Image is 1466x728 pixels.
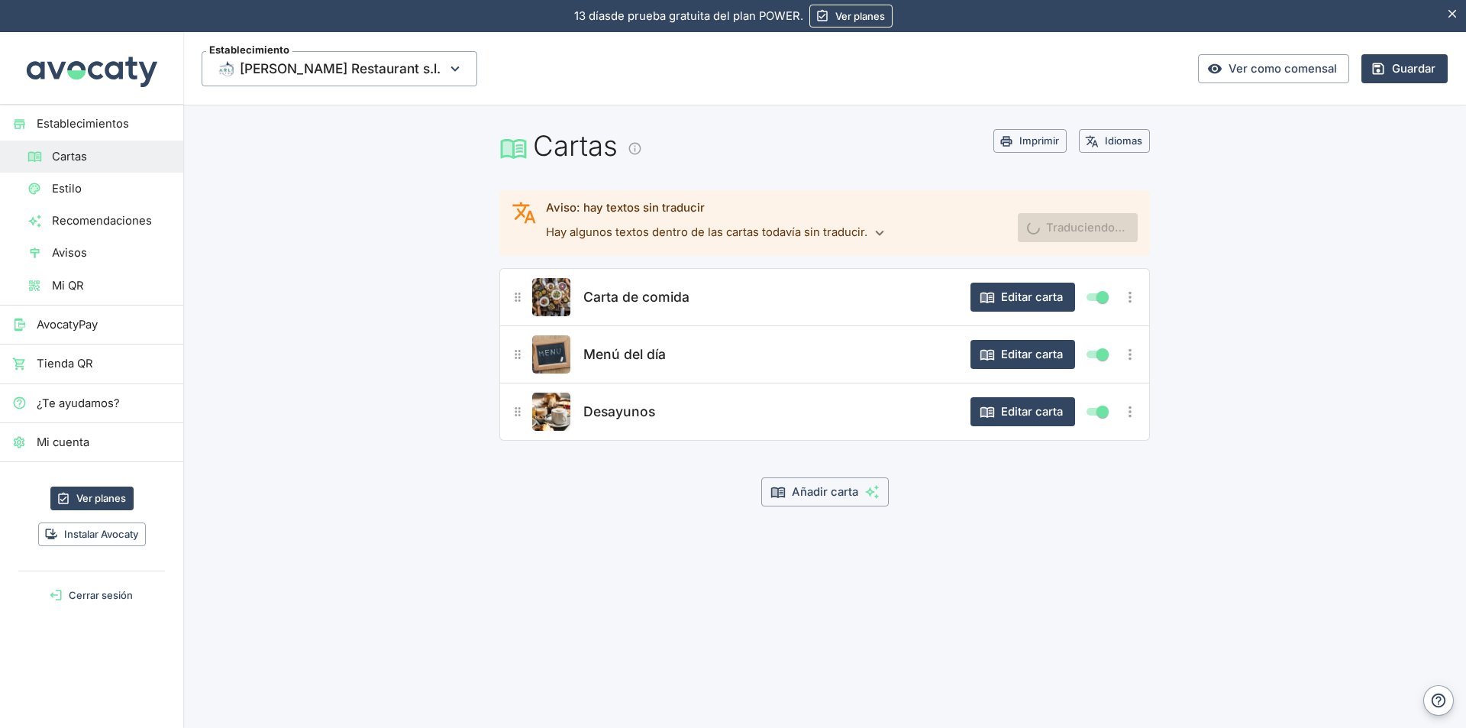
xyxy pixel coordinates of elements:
[761,477,889,506] button: Añadir carta
[1423,685,1454,716] button: Ayuda y contacto
[23,32,160,104] img: Avocaty
[583,344,666,365] span: Menú del día
[580,280,693,314] button: Carta de comida
[52,180,171,197] span: Estilo
[52,244,171,261] span: Avisos
[37,434,171,451] span: Mi cuenta
[202,51,477,86] button: EstablecimientoThumbnail[PERSON_NAME] Restaurant s.l.
[499,129,993,163] h1: Cartas
[1198,54,1349,83] a: Ver como comensal
[583,286,689,308] span: Carta de comida
[580,395,659,429] button: Desayunos
[52,212,171,229] span: Recomendaciones
[532,335,570,374] img: Menú del día
[38,523,146,546] button: Instalar Avocaty
[507,344,529,366] button: ¿A qué carta?
[37,395,171,412] span: ¿Te ayudamos?
[6,584,177,607] button: Cerrar sesión
[50,487,134,510] a: Ver planes
[202,51,477,86] span: [PERSON_NAME] Restaurant s.l.
[37,355,171,372] span: Tienda QR
[1439,1,1466,28] button: Esconder aviso
[240,57,441,80] span: [PERSON_NAME] Restaurant s.l.
[1093,288,1112,306] span: Mostrar / ocultar
[1093,403,1112,421] span: Mostrar / ocultar
[507,286,529,309] button: ¿A qué carta?
[1093,345,1112,364] span: Mostrar / ocultar
[218,61,234,76] img: Thumbnail
[1118,342,1142,367] button: Más opciones
[206,45,292,55] span: Establecimiento
[970,397,1075,426] button: Editar carta
[532,393,570,431] button: Editar producto
[532,278,570,316] img: Carta de comida
[993,129,1067,153] button: Imprimir
[970,283,1075,312] button: Editar carta
[583,401,655,422] span: Desayunos
[970,340,1075,369] button: Editar carta
[546,221,1006,245] p: Hay algunos textos dentro de las cartas todavía sin traducir.
[574,9,611,23] span: 13 días
[624,138,646,160] button: Información
[52,277,171,294] span: Mi QR
[1118,285,1142,309] button: Más opciones
[507,401,529,423] button: ¿A qué carta?
[1079,129,1150,153] button: Idiomas
[580,338,670,371] button: Menú del día
[809,5,893,28] a: Ver planes
[37,316,171,333] span: AvocatyPay
[546,199,1006,216] div: Aviso: hay textos sin traducir
[1361,54,1448,83] button: Guardar
[1118,400,1142,424] button: Más opciones
[532,335,570,374] button: Editar producto
[574,8,803,24] p: de prueba gratuita del plan POWER.
[37,115,171,132] span: Establecimientos
[52,148,171,165] span: Cartas
[532,278,570,316] button: Editar producto
[532,393,570,431] img: Desayunos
